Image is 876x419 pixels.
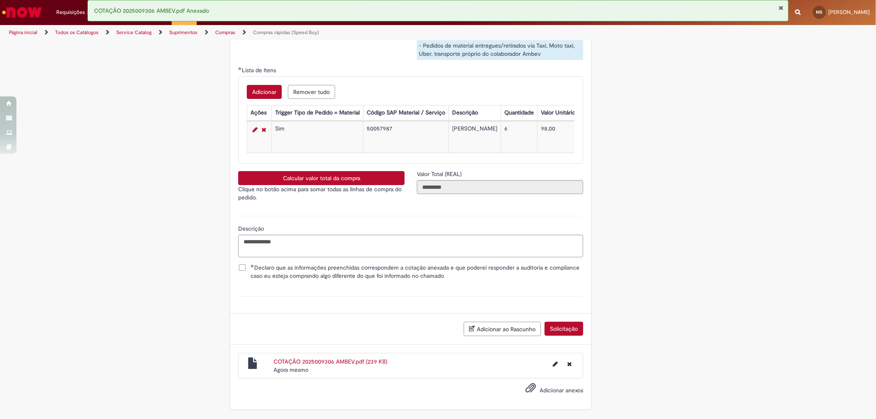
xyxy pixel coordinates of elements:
td: Sim [272,121,363,153]
ul: Trilhas de página [6,25,578,40]
td: [PERSON_NAME] [449,121,501,153]
a: Editar Linha 1 [251,125,260,135]
button: Editar nome de arquivo COTAÇÃO 2025009306 AMBEV.pdf [548,357,563,371]
button: Adicionar anexos [523,380,538,399]
time: 01/10/2025 10:25:53 [274,366,308,373]
th: Código SAP Material / Serviço [363,105,449,121]
a: COTAÇÃO 2025009306 AMBEV.pdf (239 KB) [274,358,387,365]
label: Somente leitura - Valor Total (REAL) [417,170,463,178]
span: MS [816,9,823,15]
span: 20 [87,9,96,16]
span: COTAÇÃO 2025009306 AMBEV.pdf Anexado [94,7,209,14]
a: Remover linha 1 [260,125,268,135]
a: Suprimentos [169,29,198,36]
a: Compras rápidas (Speed Buy) [253,29,319,36]
p: Clique no botão acima para somar todas as linhas de compra do pedido. [238,185,405,201]
a: Service Catalog [116,29,152,36]
td: 6 [501,121,538,153]
input: Valor Total (REAL) [417,180,583,194]
button: Solicitação [545,322,583,336]
span: Obrigatório Preenchido [238,67,242,70]
button: Excluir COTAÇÃO 2025009306 AMBEV.pdf [562,357,577,371]
span: Obrigatório Preenchido [251,264,254,268]
td: 50057987 [363,121,449,153]
span: Lista de Itens [242,66,278,74]
textarea: Descrição [238,235,583,257]
td: 98,00 [538,121,579,153]
th: Descrição [449,105,501,121]
a: Página inicial [9,29,37,36]
th: Ações [247,105,272,121]
a: Todos os Catálogos [55,29,99,36]
button: Add a row for Lista de Itens [247,85,282,99]
th: Trigger Tipo de Pedido = Material [272,105,363,121]
button: Fechar Notificação [779,5,784,11]
span: [PERSON_NAME] [828,9,870,16]
button: Adicionar ao Rascunho [464,322,541,336]
span: Agora mesmo [274,366,308,373]
span: Descrição [238,225,266,232]
th: Quantidade [501,105,538,121]
span: Declaro que as informações preenchidas correspondem a cotação anexada e que poderei responder a a... [251,263,583,280]
img: ServiceNow [1,4,43,21]
button: Calcular valor total da compra [238,171,405,185]
span: Adicionar anexos [540,387,583,394]
div: - Pedidos de material entregues/retirados via Taxi, Moto taxi, Uber, transporte próprio do colabo... [417,39,583,60]
button: Remove all rows for Lista de Itens [288,85,335,99]
th: Valor Unitário [538,105,579,121]
a: Compras [215,29,235,36]
span: Requisições [56,8,85,16]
